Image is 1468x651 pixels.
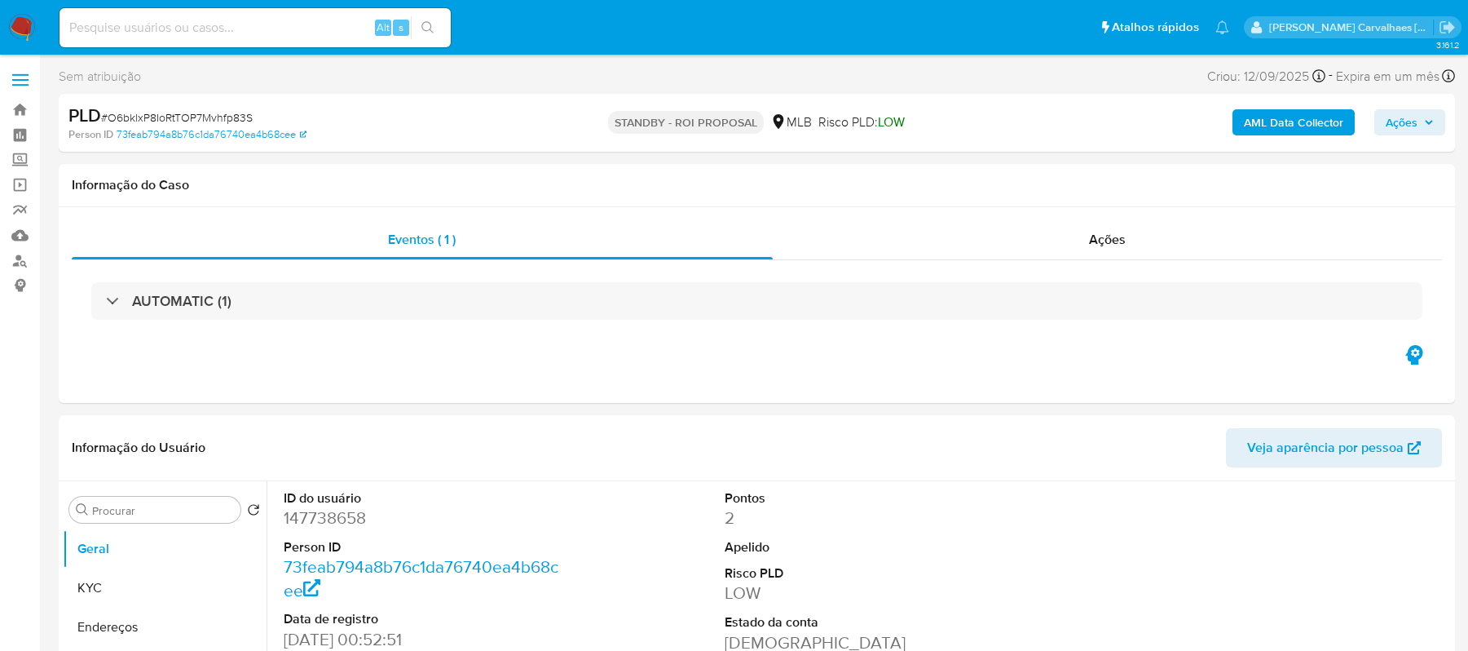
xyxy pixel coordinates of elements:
[60,17,451,38] input: Pesquise usuários ou casos...
[1336,68,1439,86] span: Expira em um mês
[1247,428,1404,467] span: Veja aparência por pessoa
[1269,20,1434,35] p: sara.carvalhaes@mercadopago.com.br
[1226,428,1442,467] button: Veja aparência por pessoa
[388,230,456,249] span: Eventos ( 1 )
[76,503,89,516] button: Procurar
[818,113,905,131] span: Risco PLD:
[284,538,562,556] dt: Person ID
[91,282,1422,320] div: AUTOMATIC (1)
[72,177,1442,193] h1: Informação do Caso
[1215,20,1229,34] a: Notificações
[725,507,1003,529] dd: 2
[608,111,764,134] p: STANDBY - ROI PROPOSAL
[101,109,253,126] span: # O6bklxP8IoRtTOP7Mvhfp83S
[411,16,444,39] button: search-icon
[63,608,267,647] button: Endereços
[132,292,231,310] h3: AUTOMATIC (1)
[68,127,113,142] b: Person ID
[725,565,1003,582] dt: Risco PLD
[1112,19,1199,36] span: Atalhos rápidos
[59,68,141,86] span: Sem atribuição
[1374,109,1445,135] button: Ações
[1386,109,1417,135] span: Ações
[399,20,403,35] span: s
[72,440,205,456] h1: Informação do Usuário
[725,538,1003,556] dt: Apelido
[725,582,1003,604] dd: LOW
[284,628,562,651] dd: [DATE] 00:52:51
[770,113,812,131] div: MLB
[247,503,260,521] button: Retornar ao pedido padrão
[725,489,1003,507] dt: Pontos
[1244,109,1343,135] b: AML Data Collector
[725,613,1003,631] dt: Estado da conta
[117,127,306,142] a: 73feab794a8b76c1da76740ea4b68cee
[1439,19,1456,36] a: Sair
[284,555,558,601] a: 73feab794a8b76c1da76740ea4b68cee
[63,569,267,608] button: KYC
[63,529,267,569] button: Geral
[1207,65,1325,87] div: Criou: 12/09/2025
[92,503,234,518] input: Procurar
[284,610,562,628] dt: Data de registro
[68,102,101,128] b: PLD
[284,507,562,529] dd: 147738658
[1329,65,1333,87] span: -
[377,20,390,35] span: Alt
[878,113,905,131] span: LOW
[284,489,562,507] dt: ID do usuário
[1232,109,1355,135] button: AML Data Collector
[1089,230,1126,249] span: Ações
